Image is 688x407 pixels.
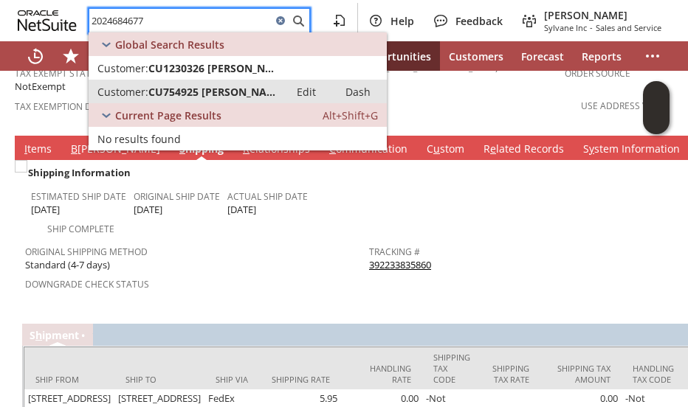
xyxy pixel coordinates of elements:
a: No results found [89,127,387,150]
div: Ship From [35,374,103,385]
span: CU1230326 [PERSON_NAME] [148,61,281,75]
svg: Recent Records [27,47,44,65]
span: - [590,22,593,33]
img: Unchecked [15,160,27,173]
a: Opportunities [351,41,440,71]
span: R [243,142,250,156]
span: Customers [449,49,503,63]
div: Shortcuts [53,41,89,71]
a: 392233835860 [369,258,431,271]
div: Ship Via [216,374,249,385]
span: NotExempt [15,80,66,94]
a: Original Ship Date [134,190,220,203]
a: Dash: [332,83,384,100]
span: [DATE] [31,203,60,217]
div: Shipping Rate [271,374,330,385]
a: Downgrade Check Status [25,278,149,291]
div: Shipping Tax Rate [492,363,529,385]
a: Custom [423,142,468,158]
iframe: Click here to launch Oracle Guided Learning Help Panel [643,81,670,134]
input: Search [89,12,272,29]
div: Shipping Information [25,163,363,182]
a: Customer:CU754925 [PERSON_NAME]Edit: Dash: [89,80,387,103]
a: Original Shipping Method [25,246,148,258]
a: Edit: [281,83,332,100]
span: h [35,328,42,342]
a: Customer:CU1230326 [PERSON_NAME]Edit: Dash: [89,56,387,80]
a: Tracking # [369,246,420,258]
span: e [490,142,496,156]
a: Reports [573,41,630,71]
span: Help [391,14,414,28]
span: [DATE] [134,203,162,217]
a: Relationships [239,142,314,158]
span: Current Page Results [115,108,221,122]
a: Use Address V2 [581,100,653,112]
span: C [329,142,336,156]
a: Actual Ship Date [227,190,308,203]
div: Shipping Tax Amount [551,363,610,385]
a: Tax Exemption Document URL [15,100,154,113]
span: Customer: [97,61,148,75]
a: Items [21,142,55,158]
span: Standard (4-7 days) [25,258,110,272]
div: More menus [635,41,670,71]
span: Oracle Guided Learning Widget. To move around, please hold and drag [643,108,670,135]
a: Shipment [30,328,79,342]
span: Sales and Service [596,22,661,33]
a: Forecast [512,41,573,71]
a: Recent Records [18,41,53,71]
span: Opportunities [360,49,431,63]
span: Global Search Results [115,38,224,52]
a: Shipping [176,142,227,158]
svg: Shortcuts [62,47,80,65]
div: Handling Rate [352,363,411,385]
span: [DATE] [227,203,256,217]
a: Order Source [565,67,630,80]
span: CU754925 [PERSON_NAME] [148,85,281,99]
a: Estimated Ship Date [31,190,126,203]
span: [PERSON_NAME] [544,8,661,22]
a: Customers [440,41,512,71]
span: u [433,142,440,156]
a: Communication [326,142,411,158]
div: Handling Tax Code [633,363,674,385]
a: System Information [579,142,684,158]
a: Tax Exempt Status [15,67,103,80]
a: Related Records [480,142,568,158]
span: Alt+Shift+G [323,108,378,122]
span: Feedback [455,14,503,28]
svg: logo [18,10,77,31]
span: B [71,142,78,156]
svg: Search [289,12,307,29]
div: Shipping Tax Code [433,352,470,385]
span: y [589,142,594,156]
div: Ship To [125,374,193,385]
span: No results found [97,132,181,146]
span: I [24,142,27,156]
span: Customer: [97,85,148,99]
a: B[PERSON_NAME] [67,142,164,158]
span: Sylvane Inc [544,22,587,33]
a: Ship Complete [47,223,114,235]
span: S [179,142,185,156]
span: Reports [582,49,622,63]
span: Forecast [521,49,564,63]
